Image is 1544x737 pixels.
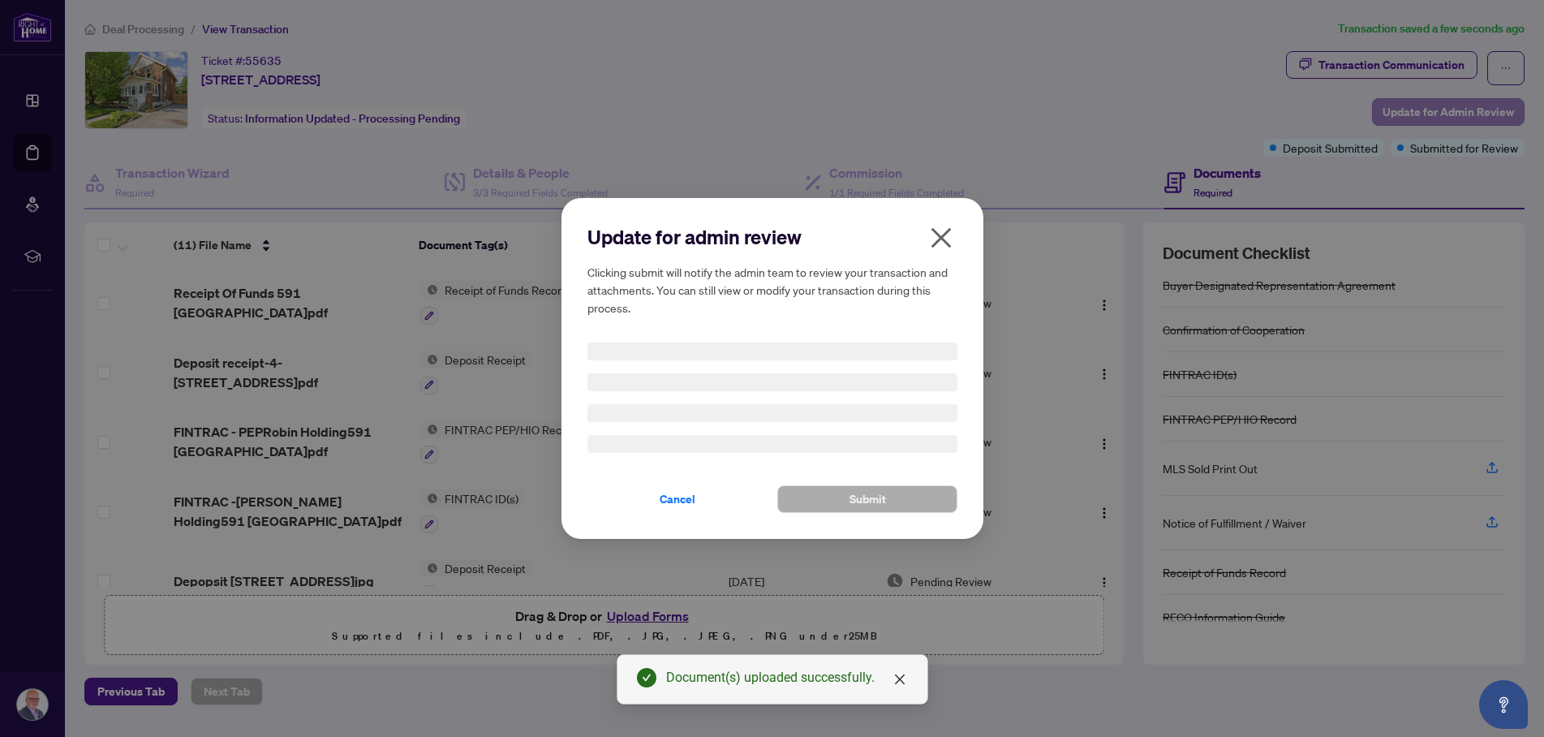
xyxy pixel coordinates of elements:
button: Submit [777,485,957,513]
button: Cancel [587,485,768,513]
h5: Clicking submit will notify the admin team to review your transaction and attachments. You can st... [587,263,957,317]
div: Document(s) uploaded successfully. [666,668,908,687]
span: close [893,673,906,686]
span: check-circle [637,668,656,687]
button: Open asap [1479,680,1528,729]
span: close [928,225,954,251]
span: Cancel [660,486,695,512]
a: Close [891,670,909,688]
h2: Update for admin review [587,224,957,250]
